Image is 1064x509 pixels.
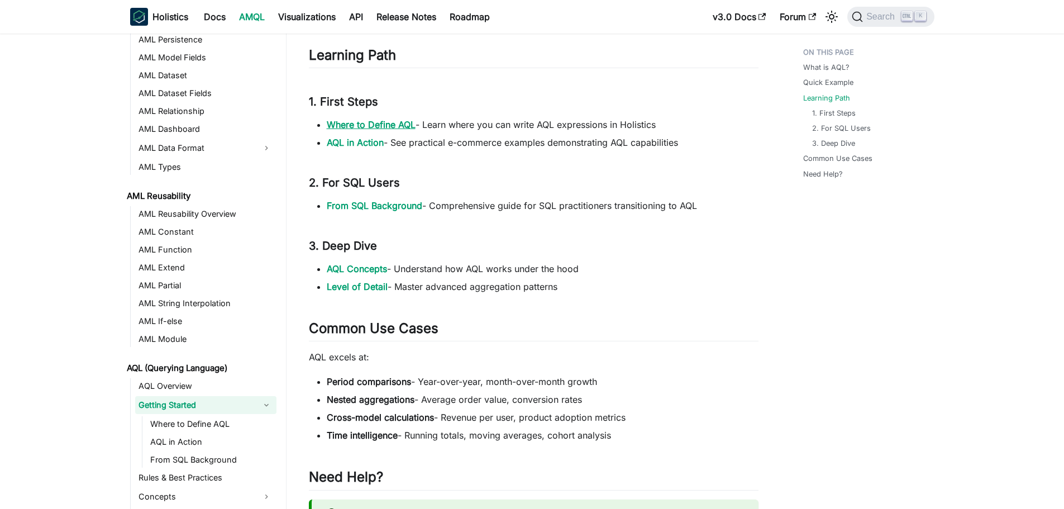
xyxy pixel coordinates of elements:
[803,153,872,164] a: Common Use Cases
[327,119,416,130] a: Where to Define AQL
[135,139,256,157] a: AML Data Format
[135,278,276,293] a: AML Partial
[135,313,276,329] a: AML If-else
[342,8,370,26] a: API
[327,375,758,388] li: - Year-over-year, month-over-month growth
[256,139,276,157] button: Expand sidebar category 'AML Data Format'
[147,452,276,468] a: From SQL Background
[803,169,843,179] a: Need Help?
[256,488,276,506] button: Expand sidebar category 'Concepts'
[135,224,276,240] a: AML Constant
[706,8,773,26] a: v3.0 Docs
[327,412,434,423] strong: Cross-model calculations
[135,396,256,414] a: Getting Started
[130,8,148,26] img: Holistics
[812,123,871,134] a: 2. For SQL Users
[135,331,276,347] a: AML Module
[327,411,758,424] li: - Revenue per user, product adoption metrics
[823,8,841,26] button: Switch between dark and light mode (currently light mode)
[271,8,342,26] a: Visualizations
[370,8,443,26] a: Release Notes
[119,34,287,509] nav: Docs sidebar
[327,376,411,387] strong: Period comparisons
[309,239,758,253] h3: 3. Deep Dive
[232,8,271,26] a: AMQL
[847,7,934,27] button: Search (Ctrl+K)
[135,159,276,175] a: AML Types
[309,320,758,341] h2: Common Use Cases
[327,136,758,149] li: - See practical e-commerce examples demonstrating AQL capabilities
[135,260,276,275] a: AML Extend
[135,103,276,119] a: AML Relationship
[327,262,758,275] li: - Understand how AQL works under the hood
[135,488,256,506] a: Concepts
[309,95,758,109] h3: 1. First Steps
[443,8,497,26] a: Roadmap
[309,350,758,364] p: AQL excels at:
[135,121,276,137] a: AML Dashboard
[327,199,758,212] li: - Comprehensive guide for SQL practitioners transitioning to AQL
[327,263,387,274] a: AQL Concepts
[773,8,823,26] a: Forum
[135,68,276,83] a: AML Dataset
[256,396,276,414] button: Collapse sidebar category 'Getting Started'
[135,470,276,486] a: Rules & Best Practices
[327,137,384,148] a: AQL in Action
[327,281,388,292] a: Level of Detail
[309,469,758,490] h2: Need Help?
[123,188,276,204] a: AML Reusability
[803,93,850,103] a: Learning Path
[147,416,276,432] a: Where to Define AQL
[915,11,926,21] kbd: K
[327,393,758,406] li: - Average order value, conversion rates
[327,280,758,293] li: - Master advanced aggregation patterns
[327,200,422,211] a: From SQL Background
[135,50,276,65] a: AML Model Fields
[197,8,232,26] a: Docs
[812,138,855,149] a: 3. Deep Dive
[327,430,398,441] strong: Time intelligence
[135,32,276,47] a: AML Persistence
[135,206,276,222] a: AML Reusability Overview
[135,378,276,394] a: AQL Overview
[135,242,276,258] a: AML Function
[309,176,758,190] h3: 2. For SQL Users
[803,77,853,88] a: Quick Example
[123,360,276,376] a: AQL (Querying Language)
[135,85,276,101] a: AML Dataset Fields
[152,10,188,23] b: Holistics
[863,12,901,22] span: Search
[135,296,276,311] a: AML String Interpolation
[803,62,850,73] a: What is AQL?
[309,47,758,68] h2: Learning Path
[327,118,758,131] li: - Learn where you can write AQL expressions in Holistics
[327,394,414,405] strong: Nested aggregations
[130,8,188,26] a: HolisticsHolistics
[147,434,276,450] a: AQL in Action
[327,429,758,442] li: - Running totals, moving averages, cohort analysis
[812,108,856,118] a: 1. First Steps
